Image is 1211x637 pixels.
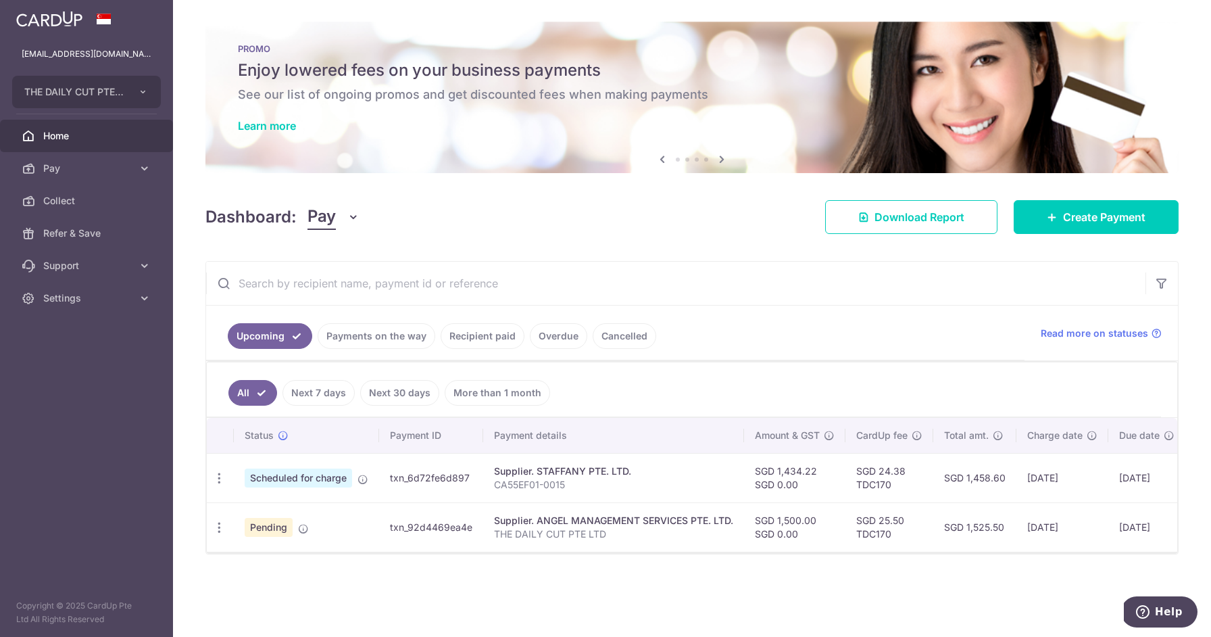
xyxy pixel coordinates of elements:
[1027,429,1083,442] span: Charge date
[744,453,845,502] td: SGD 1,434.22 SGD 0.00
[43,129,132,143] span: Home
[744,502,845,552] td: SGD 1,500.00 SGD 0.00
[845,502,933,552] td: SGD 25.50 TDC170
[494,465,733,478] div: Supplier. STAFFANY PTE. LTD.
[228,323,312,349] a: Upcoming
[1108,453,1185,502] td: [DATE]
[1119,429,1160,442] span: Due date
[933,453,1016,502] td: SGD 1,458.60
[205,205,297,229] h4: Dashboard:
[12,76,161,108] button: THE DAILY CUT PTE. LTD.
[933,502,1016,552] td: SGD 1,525.50
[856,429,908,442] span: CardUp fee
[238,87,1146,103] h6: See our list of ongoing promos and get discounted fees when making payments
[379,502,483,552] td: txn_92d4469ea4e
[245,469,352,488] span: Scheduled for charge
[206,262,1145,305] input: Search by recipient name, payment id or reference
[944,429,989,442] span: Total amt.
[43,259,132,273] span: Support
[43,194,132,208] span: Collect
[205,22,1179,173] img: Latest Promos Banner
[845,453,933,502] td: SGD 24.38 TDC170
[1124,596,1197,630] iframe: Opens a widget where you can find more information
[282,380,355,406] a: Next 7 days
[360,380,439,406] a: Next 30 days
[441,323,524,349] a: Recipient paid
[1041,327,1148,340] span: Read more on statuses
[1041,327,1162,340] a: Read more on statuses
[245,429,274,442] span: Status
[483,418,744,453] th: Payment details
[1016,453,1108,502] td: [DATE]
[1108,502,1185,552] td: [DATE]
[16,11,82,27] img: CardUp
[494,514,733,527] div: Supplier. ANGEL MANAGEMENT SERVICES PTE. LTD.
[238,119,296,133] a: Learn more
[530,323,587,349] a: Overdue
[307,204,336,230] span: Pay
[593,323,656,349] a: Cancelled
[379,418,483,453] th: Payment ID
[874,209,964,225] span: Download Report
[379,453,483,502] td: txn_6d72fe6d897
[43,227,132,240] span: Refer & Save
[43,162,132,175] span: Pay
[755,429,820,442] span: Amount & GST
[228,380,277,406] a: All
[238,43,1146,54] p: PROMO
[445,380,550,406] a: More than 1 month
[238,60,1146,81] h5: Enjoy lowered fees on your business payments
[1014,200,1179,234] a: Create Payment
[825,200,997,234] a: Download Report
[494,527,733,541] p: THE DAILY CUT PTE LTD
[1016,502,1108,552] td: [DATE]
[494,478,733,492] p: CA55EF01-0015
[245,518,293,537] span: Pending
[22,47,151,61] p: [EMAIL_ADDRESS][DOMAIN_NAME]
[24,85,124,99] span: THE DAILY CUT PTE. LTD.
[318,323,435,349] a: Payments on the way
[43,291,132,305] span: Settings
[307,204,360,230] button: Pay
[1063,209,1145,225] span: Create Payment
